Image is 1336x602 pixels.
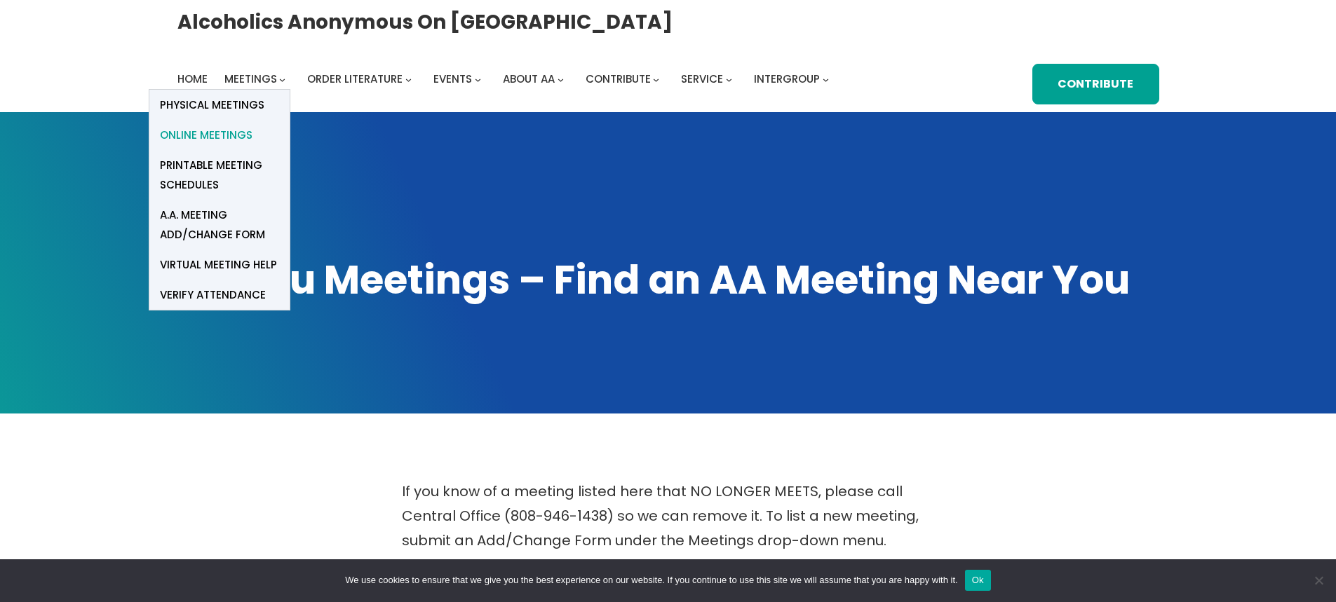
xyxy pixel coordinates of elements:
[433,69,472,89] a: Events
[177,69,834,89] nav: Intergroup
[149,90,290,120] a: Physical Meetings
[681,71,723,86] span: Service
[224,69,277,89] a: Meetings
[1032,64,1159,105] a: Contribute
[160,156,279,195] span: Printable Meeting Schedules
[160,205,279,245] span: A.A. Meeting Add/Change Form
[681,69,723,89] a: Service
[402,479,935,553] p: If you know of a meeting listed here that NO LONGER MEETS, please call Central Office (808-946-14...
[586,69,651,89] a: Contribute
[307,71,403,86] span: Order Literature
[586,71,651,86] span: Contribute
[653,76,659,82] button: Contribute submenu
[433,71,472,86] span: Events
[726,76,732,82] button: Service submenu
[558,76,564,82] button: About AA submenu
[177,71,208,86] span: Home
[754,69,820,89] a: Intergroup
[224,71,277,86] span: Meetings
[149,120,290,150] a: Online Meetings
[160,255,277,275] span: Virtual Meeting Help
[149,280,290,310] a: verify attendance
[1311,573,1325,587] span: No
[177,5,673,39] a: Alcoholics Anonymous on [GEOGRAPHIC_DATA]
[149,150,290,200] a: Printable Meeting Schedules
[279,76,285,82] button: Meetings submenu
[754,71,820,86] span: Intergroup
[149,200,290,249] a: A.A. Meeting Add/Change Form
[823,76,829,82] button: Intergroup submenu
[160,285,266,305] span: verify attendance
[160,125,252,145] span: Online Meetings
[177,254,1159,307] h1: Oahu Meetings – Find an AA Meeting Near You
[475,76,481,82] button: Events submenu
[160,95,264,115] span: Physical Meetings
[405,76,412,82] button: Order Literature submenu
[503,71,555,86] span: About AA
[503,69,555,89] a: About AA
[177,69,208,89] a: Home
[149,249,290,280] a: Virtual Meeting Help
[965,570,991,591] button: Ok
[345,573,957,587] span: We use cookies to ensure that we give you the best experience on our website. If you continue to ...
